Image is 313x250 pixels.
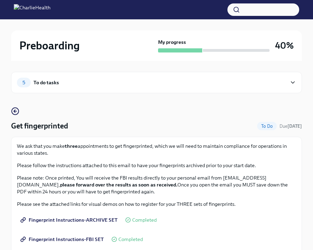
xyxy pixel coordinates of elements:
[17,174,296,195] p: Please note: Once printed, You will receive the FBI results directly to your personal email from ...
[17,143,296,156] p: We ask that you make appointments to get fingerprinted, which we will need to maintain compliance...
[14,4,50,15] img: CharlieHealth
[17,232,109,246] a: Fingerprint Instructions-FBI SET
[280,124,302,129] span: Due
[275,39,294,52] h3: 40%
[17,162,296,169] p: Please follow the instructions attached to this email to have your fingerprints archived prior to...
[280,123,302,129] span: August 25th, 2025 09:00
[18,80,29,85] span: 5
[17,213,123,227] a: Fingerprint Instructions-ARCHIVE SET
[257,124,277,129] span: To Do
[33,79,59,86] div: To do tasks
[118,237,143,242] span: Completed
[132,218,157,223] span: Completed
[22,236,104,243] span: Fingerprint Instructions-FBI SET
[60,182,177,188] strong: please forward over the results as soon as received.
[19,39,80,52] h2: Preboarding
[65,143,78,149] strong: three
[287,124,302,129] strong: [DATE]
[11,121,68,131] h4: Get fingerprinted
[158,39,186,46] strong: My progress
[17,201,296,208] p: Please see the attached links for visual demos on how to register for your THREE sets of fingerpr...
[22,217,118,223] span: Fingerprint Instructions-ARCHIVE SET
